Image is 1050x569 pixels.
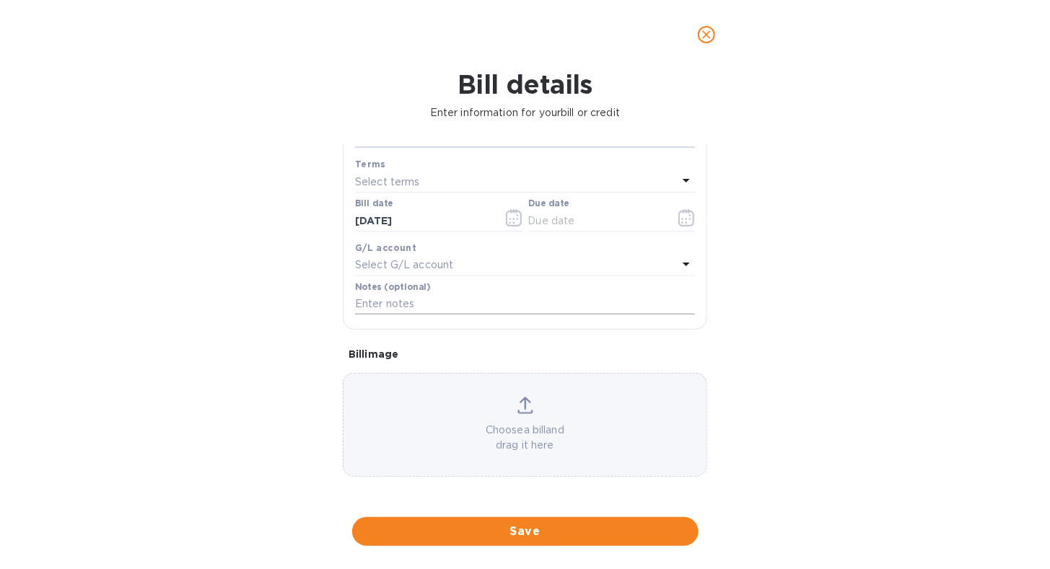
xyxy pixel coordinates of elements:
[355,257,453,273] p: Select G/L account
[349,347,701,361] p: Bill image
[364,523,687,540] span: Save
[344,423,706,453] p: Choose a bill and drag it here
[528,210,665,231] input: Due date
[355,294,695,315] input: Enter notes
[528,200,569,208] label: Due date
[352,517,699,546] button: Save
[689,17,724,52] button: close
[355,159,386,169] b: Terms
[355,283,431,291] label: Notes (optional)
[355,242,416,253] b: G/L account
[355,200,393,208] label: Bill date
[355,175,420,190] p: Select terms
[12,105,1038,120] p: Enter information for your bill or credit
[12,69,1038,100] h1: Bill details
[355,210,491,231] input: Select date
